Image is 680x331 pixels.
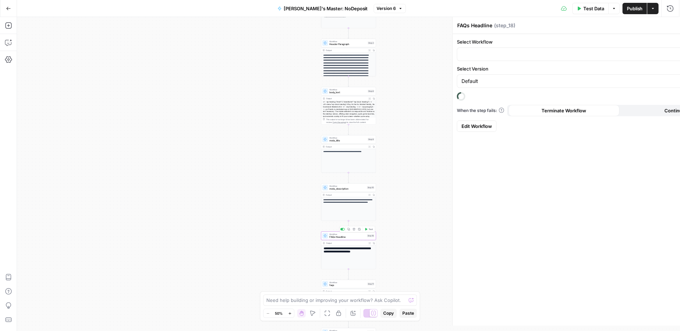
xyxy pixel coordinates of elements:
span: 50% [275,310,283,316]
div: Output [326,193,366,196]
div: WorkflowfaqsStep 11Output[ { "question":"Does Rooli Casino offer a no-deposit bonus or a welcome ... [321,280,376,317]
button: Version 6 [373,4,406,13]
div: Step 9 [368,138,374,141]
div: Output [326,97,366,100]
button: Test [363,227,374,231]
div: Step 11 [367,282,374,286]
div: Output [326,290,366,293]
a: Edit Workflow [457,120,497,132]
div: Step 10 [367,186,374,189]
span: faqs [329,284,366,287]
div: Step 3 [368,41,374,45]
span: FAQs Headline [329,235,365,239]
button: [PERSON_NAME]'s Master: NoDeposit [273,3,372,14]
span: Workflow [329,40,366,43]
span: Workflow [329,233,365,236]
button: Copy [380,309,397,318]
div: Step 18 [367,234,374,237]
span: Workflow [329,88,366,91]
span: body_text [329,91,366,94]
span: Copy the output [333,121,346,123]
span: Test Data [583,5,604,12]
div: Output [326,49,366,52]
span: Copy [383,310,394,316]
span: Version 6 [376,5,396,12]
span: Terminate Workflow [542,107,586,114]
g: Edge from step_18 to step_11 [348,269,349,279]
div: Output [326,242,366,245]
span: [PERSON_NAME]'s Master: NoDeposit [284,5,368,12]
button: Test Data [572,3,608,14]
span: Publish [627,5,643,12]
span: ( step_18 ) [494,22,515,29]
div: This output is too large & has been abbreviated for review. to view the full content. [326,118,374,124]
textarea: FAQs Headline [457,22,492,29]
span: Workflow [329,185,365,187]
span: meta_title [329,139,366,142]
span: Test [369,228,373,231]
span: Edit Workflow [461,123,492,130]
div: Step 8 [368,90,374,93]
span: Workflow [329,281,366,284]
g: Edge from step_3 to step_8 [348,76,349,86]
button: Publish [623,3,647,14]
span: Header Paragraph [329,43,366,46]
span: meta_description [329,187,365,191]
a: When the step fails: [457,107,504,114]
g: Edge from step_4 to step_3 [348,28,349,38]
div: Output [326,145,366,148]
span: Workflow [329,136,366,139]
div: Workflowbody_textStep 8Output<!-- wp:heading {"level":2,"className":"wp-block-heading"} --> <h2 c... [321,87,376,124]
g: Edge from step_11 to step_12 [348,317,349,327]
g: Edge from step_9 to step_10 [348,173,349,183]
g: Edge from step_8 to step_9 [348,124,349,135]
